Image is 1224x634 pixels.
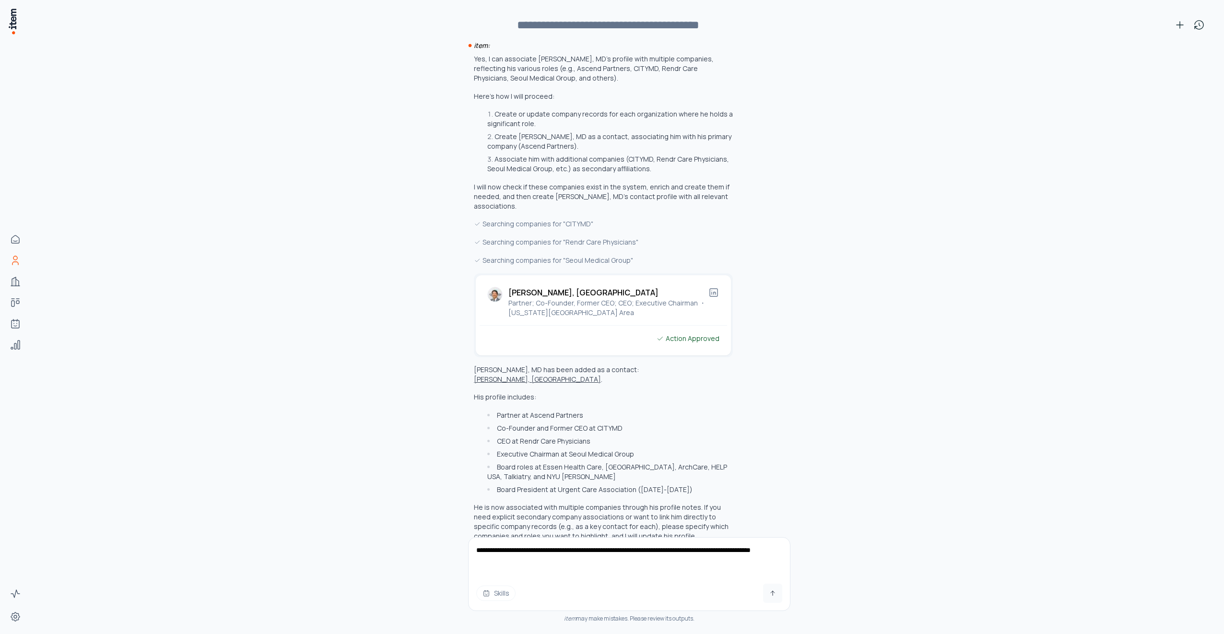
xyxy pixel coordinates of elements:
a: Deals [6,293,25,312]
button: [PERSON_NAME], [GEOGRAPHIC_DATA] [474,375,601,384]
h2: [PERSON_NAME], [GEOGRAPHIC_DATA] [508,287,708,298]
p: Here’s how I will proceed: [474,92,733,101]
li: Co-Founder and Former CEO at CITYMD [485,423,733,433]
button: View history [1189,15,1209,35]
li: Board roles at Essen Health Care, [GEOGRAPHIC_DATA], ArchCare, HELP USA, Talkiatry, and NYU [PERS... [485,462,733,481]
p: [PERSON_NAME], MD has been added as a contact: . [474,365,639,384]
li: Associate him with additional companies (CITYMD, Rendr Care Physicians, Seoul Medical Group, etc.... [485,154,733,174]
p: His profile includes: [474,392,733,402]
div: Searching companies for "Seoul Medical Group" [474,255,733,266]
img: Richard Park, MD [487,287,503,302]
a: People [6,251,25,270]
li: CEO at Rendr Care Physicians [485,436,733,446]
a: Activity [6,584,25,603]
a: Agents [6,314,25,333]
a: Analytics [6,335,25,354]
a: Home [6,230,25,249]
div: may make mistakes. Please review its outputs. [468,615,790,622]
li: Executive Chairman at Seoul Medical Group [485,449,733,459]
li: Create [PERSON_NAME], MD as a contact, associating him with his primary company (Ascend Partners). [485,132,733,151]
i: item [564,614,576,622]
li: Partner at Ascend Partners [485,411,733,420]
p: Partner; Co-Founder, Former CEO; CEO; Executive Chairman ・ [US_STATE][GEOGRAPHIC_DATA] Area [508,298,708,317]
a: Settings [6,607,25,626]
p: I will now check if these companies exist in the system, enrich and create them if needed, and th... [474,182,733,211]
button: New conversation [1170,15,1189,35]
div: Searching companies for "CITYMD" [474,219,733,229]
p: Yes, I can associate [PERSON_NAME], MD’s profile with multiple companies, reflecting his various ... [474,54,733,83]
i: item: [474,41,490,50]
button: Send message [763,584,782,603]
div: Action Approved [656,333,719,344]
span: Skills [494,588,509,598]
a: Companies [6,272,25,291]
li: Board President at Urgent Care Association ([DATE]-[DATE]) [485,485,733,494]
li: Create or update company records for each organization where he holds a significant role. [485,109,733,129]
p: He is now associated with multiple companies through his profile notes. If you need explicit seco... [474,503,733,551]
div: Searching companies for "Rendr Care Physicians" [474,237,733,247]
img: Item Brain Logo [8,8,17,35]
button: Skills [476,586,516,601]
